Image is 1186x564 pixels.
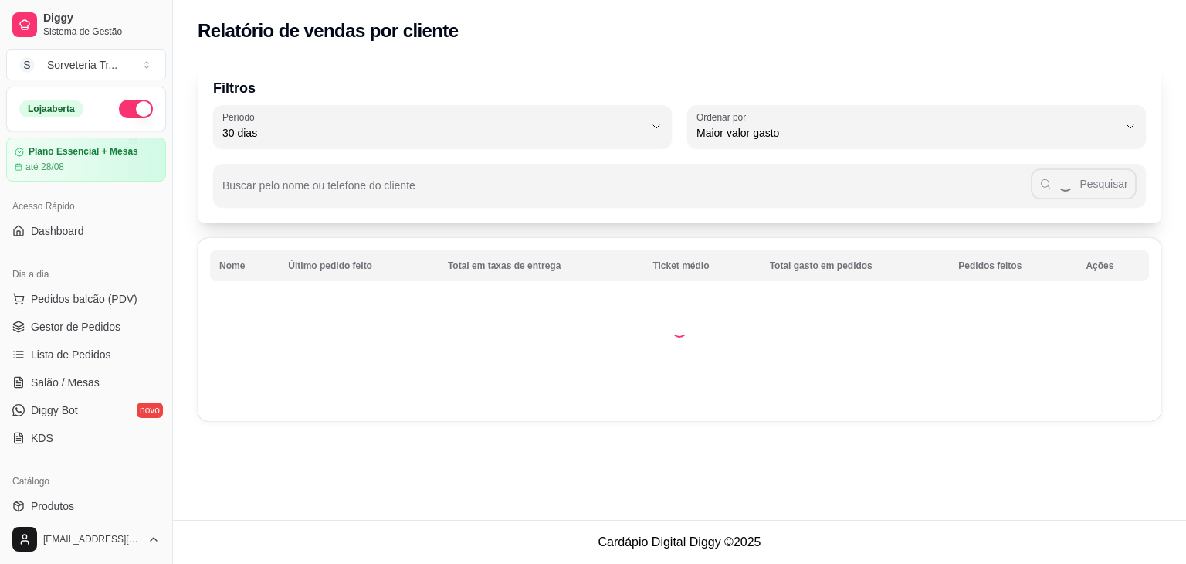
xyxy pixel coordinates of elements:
span: Sistema de Gestão [43,25,160,38]
a: Diggy Botnovo [6,398,166,423]
div: Sorveteria Tr ... [47,57,117,73]
a: Salão / Mesas [6,370,166,395]
label: Ordenar por [696,110,751,124]
label: Período [222,110,259,124]
div: Dia a dia [6,262,166,287]
span: Diggy [43,12,160,25]
article: até 28/08 [25,161,64,173]
span: Pedidos balcão (PDV) [31,291,137,307]
span: Gestor de Pedidos [31,319,120,335]
div: Catálogo [6,469,166,494]
div: Loading [672,322,687,338]
footer: Cardápio Digital Diggy © 2025 [173,520,1186,564]
div: Acesso Rápido [6,194,166,219]
input: Buscar pelo nome ou telefone do cliente [222,184,1031,199]
a: Plano Essencial + Mesasaté 28/08 [6,138,166,182]
span: Dashboard [31,223,84,239]
span: 30 dias [222,125,644,141]
span: Maior valor gasto [696,125,1118,141]
span: KDS [31,430,53,446]
a: Gestor de Pedidos [6,314,166,339]
span: Diggy Bot [31,403,78,418]
a: DiggySistema de Gestão [6,6,166,43]
span: Produtos [31,498,74,514]
span: Salão / Mesas [31,375,100,390]
div: Loja aberta [19,100,83,117]
p: Filtros [213,77,1146,99]
button: Pedidos balcão (PDV) [6,287,166,311]
a: KDS [6,426,166,450]
button: Select a team [6,49,166,80]
button: Período30 dias [213,105,672,148]
article: Plano Essencial + Mesas [29,146,138,158]
span: [EMAIL_ADDRESS][DOMAIN_NAME] [43,533,141,545]
a: Dashboard [6,219,166,243]
a: Produtos [6,494,166,518]
h2: Relatório de vendas por cliente [198,19,459,43]
span: Lista de Pedidos [31,347,111,362]
button: Alterar Status [119,100,153,118]
button: Ordenar porMaior valor gasto [687,105,1146,148]
span: S [19,57,35,73]
button: [EMAIL_ADDRESS][DOMAIN_NAME] [6,521,166,558]
a: Lista de Pedidos [6,342,166,367]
